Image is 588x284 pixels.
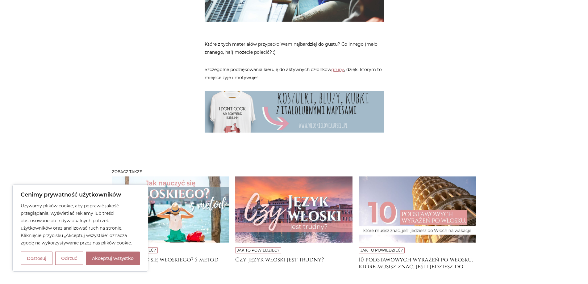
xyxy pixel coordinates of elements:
[86,252,140,265] button: Akceptuj wszystko
[21,202,140,247] p: Używamy plików cookie, aby poprawić jakość przeglądania, wyświetlać reklamy lub treści dostosowan...
[112,256,229,269] a: Jak nauczyć się włoskiego? 5 metod
[112,170,476,174] h3: Zobacz także
[205,66,384,82] p: Szczególne podziękowania kieruję do aktywnych członków , dzięki którym to miejsce żyje i motywuje!
[55,252,83,265] button: Odrzuć
[21,191,140,198] p: Cenimy prywatność użytkowników
[235,256,352,269] a: Czy język włoski jest trudny?
[361,248,403,252] a: Jak to powiedzieć?
[21,252,52,265] button: Dostosuj
[331,67,344,72] a: grupy
[205,40,384,56] p: Które z tych materiałów przypadło Wam najbardziej do gustu? Co innego (mało znanego, ha!) możecie...
[237,248,279,252] a: Jak to powiedzieć?
[359,256,476,269] a: 10 podstawowych wyrażeń po włosku, które musisz znać, jeśli jedziesz do [GEOGRAPHIC_DATA] na wakacje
